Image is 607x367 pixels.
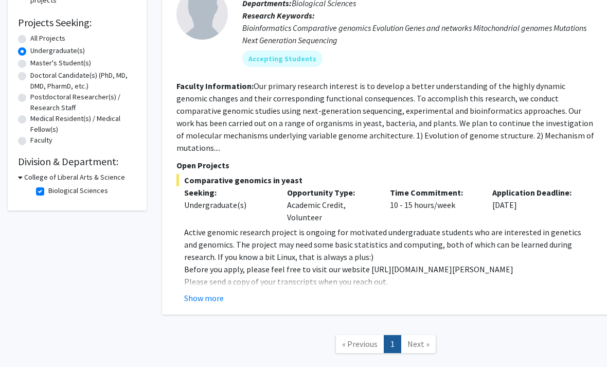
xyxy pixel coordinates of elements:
[30,58,91,69] label: Master's Student(s)
[176,81,594,153] fg-read-more: Our primary research interest is to develop a better understanding of the highly dynamic genomic ...
[18,17,136,29] h2: Projects Seeking:
[176,81,254,92] b: Faculty Information:
[184,292,224,305] button: Show more
[30,46,85,57] label: Undergraduate(s)
[407,339,430,349] span: Next »
[30,114,136,135] label: Medical Resident(s) / Medical Fellow(s)
[492,187,580,199] p: Application Deadline:
[24,172,125,183] h3: College of Liberal Arts & Science
[184,187,272,199] p: Seeking:
[30,33,65,44] label: All Projects
[382,187,485,224] div: 10 - 15 hours/week
[30,92,136,114] label: Postdoctoral Researcher(s) / Research Staff
[279,187,382,224] div: Academic Credit, Volunteer
[384,336,401,354] a: 1
[176,160,595,172] p: Open Projects
[390,187,477,199] p: Time Commitment:
[401,336,436,354] a: Next Page
[287,187,374,199] p: Opportunity Type:
[184,199,272,212] div: Undergraduate(s)
[184,264,595,276] p: Before you apply, please feel free to visit our website [URL][DOMAIN_NAME][PERSON_NAME]
[18,156,136,168] h2: Division & Department:
[8,321,44,359] iframe: Chat
[184,226,595,264] p: Active genomic research project is ongoing for motivated undergraduate students who are intereste...
[242,51,323,67] mat-chip: Accepting Students
[342,339,378,349] span: « Previous
[242,11,315,21] b: Research Keywords:
[184,276,595,288] p: Please send a copy of your transcripts when you reach out.
[30,71,136,92] label: Doctoral Candidate(s) (PhD, MD, DMD, PharmD, etc.)
[30,135,52,146] label: Faculty
[242,22,595,47] div: Bioinformatics Comparative genomics Evolution Genes and networks Mitochondrial genomes Mutations ...
[485,187,587,224] div: [DATE]
[176,174,595,187] span: Comparative genomics in yeast
[335,336,384,354] a: Previous Page
[48,186,108,197] label: Biological Sciences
